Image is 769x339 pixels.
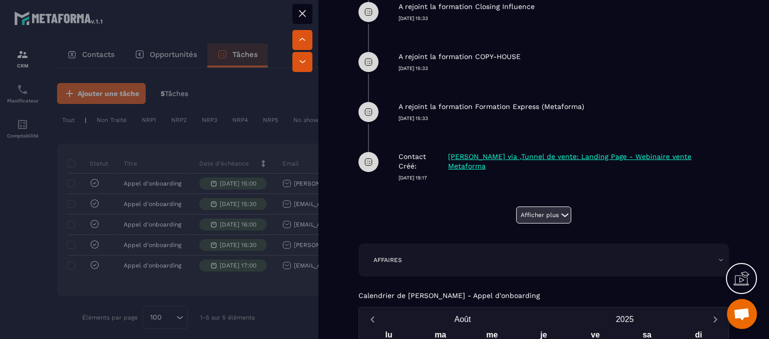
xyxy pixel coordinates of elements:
[358,291,540,299] p: Calendrier de [PERSON_NAME] - Appel d'onboarding
[363,312,381,326] button: Previous month
[399,174,729,181] p: [DATE] 19:17
[399,52,521,61] p: A rejoint la formation COPY-HOUSE
[448,152,726,171] p: [PERSON_NAME] via ,Tunnel de vente: Landing Page - Webinaire vente Metaforma
[399,15,729,22] p: [DATE] 15:33
[399,102,584,111] p: A rejoint la formation Formation Express (Metaforma)
[381,310,544,328] button: Open months overlay
[706,312,724,326] button: Next month
[544,310,706,328] button: Open years overlay
[516,206,571,223] button: Afficher plus
[727,299,757,329] a: Ouvrir le chat
[399,65,729,72] p: [DATE] 15:33
[399,152,446,171] p: Contact Créé:
[399,115,729,122] p: [DATE] 15:33
[373,256,402,264] p: AFFAIRES
[399,2,535,11] p: A rejoint la formation Closing Influence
